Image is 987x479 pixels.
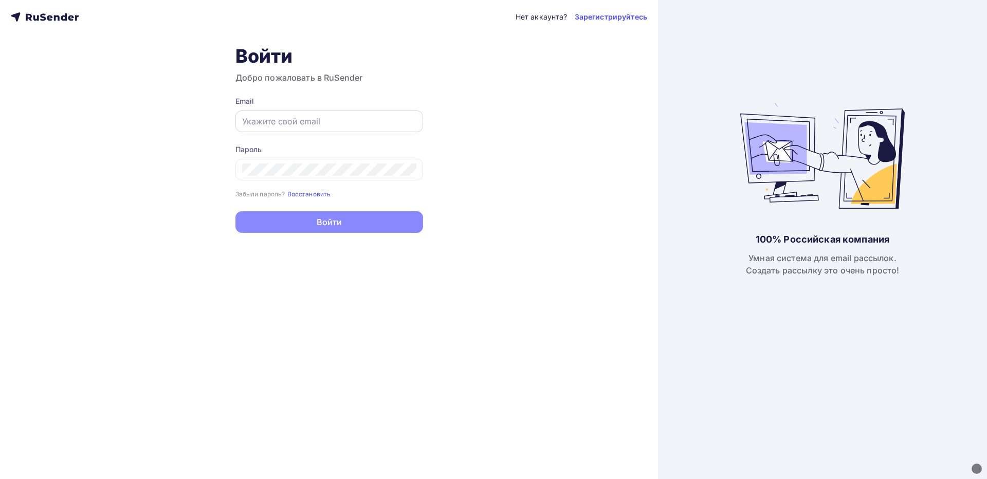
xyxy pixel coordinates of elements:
[235,211,423,233] button: Войти
[972,464,982,474] div: Click to open Grok AI
[242,115,416,127] input: Укажите свой email
[235,45,423,67] h1: Войти
[287,190,331,198] small: Восстановить
[235,71,423,84] h3: Добро пожаловать в RuSender
[235,190,285,198] small: Забыли пароль?
[756,233,889,246] div: 100% Российская компания
[746,252,900,277] div: Умная система для email рассылок. Создать рассылку это очень просто!
[235,144,423,155] div: Пароль
[516,12,568,22] div: Нет аккаунта?
[287,189,331,198] a: Восстановить
[235,96,423,106] div: Email
[575,12,647,22] a: Зарегистрируйтесь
